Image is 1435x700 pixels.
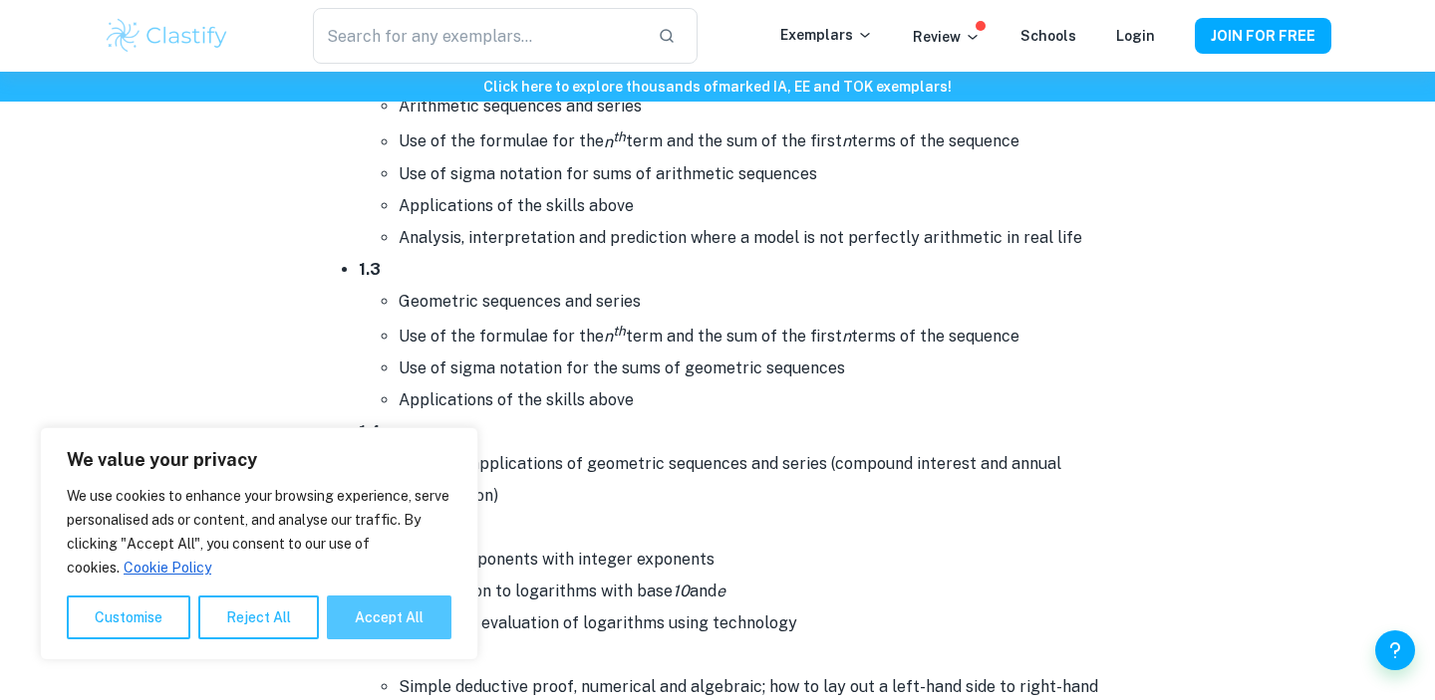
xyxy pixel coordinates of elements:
li: Arithmetic sequences and series [399,91,1116,122]
button: Help and Feedback [1375,630,1415,670]
button: Reject All [198,595,319,639]
p: We value your privacy [67,448,451,472]
a: Cookie Policy [123,559,212,577]
div: We value your privacy [40,427,478,660]
i: n [604,132,626,151]
strong: 1.3 [359,260,381,279]
strong: 1.4 [359,422,381,441]
i: 10 [673,582,690,600]
p: Review [913,26,981,48]
button: Customise [67,595,190,639]
li: Analysis, interpretation and prediction where a model is not perfectly arithmetic in real life [399,222,1116,254]
a: Login [1116,28,1155,44]
i: e [717,582,725,600]
li: Laws of exponents with integer exponents [399,544,1116,576]
button: Accept All [327,595,451,639]
li: Numerical evaluation of logarithms using technology [399,607,1116,639]
sup: th [613,323,626,339]
li: Use of sigma notation for sums of arithmetic sequences [399,158,1116,190]
li: Use of sigma notation for the sums of geometric sequences [399,352,1116,384]
i: n [842,327,851,346]
li: Use of the formulae for the term and the sum of the first terms of the sequence [399,122,1116,157]
p: We use cookies to enhance your browsing experience, serve personalised ads or content, and analys... [67,484,451,580]
h6: Click here to explore thousands of marked IA, EE and TOK exemplars ! [4,76,1431,98]
li: Applications of the skills above [399,384,1116,416]
sup: th [613,127,626,143]
i: n [604,327,626,346]
input: Search for any exemplars... [313,8,642,64]
p: Exemplars [780,24,873,46]
button: JOIN FOR FREE [1195,18,1331,54]
li: Applications of the skills above [399,190,1116,222]
a: Schools [1020,28,1076,44]
li: Introduction to logarithms with base and [399,576,1116,607]
li: Use of the formulae for the term and the sum of the first terms of the sequence [399,318,1116,352]
li: Financial applications of geometric sequences and series (compound interest and annual depreciation) [399,448,1116,512]
img: Clastify logo [104,16,230,56]
li: Geometric sequences and series [399,286,1116,318]
i: n [842,132,851,151]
